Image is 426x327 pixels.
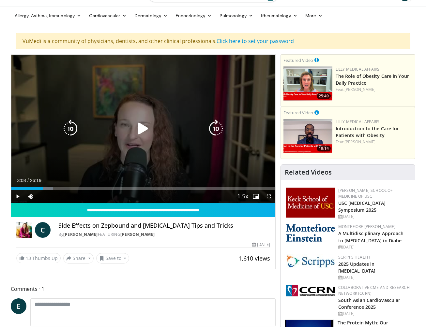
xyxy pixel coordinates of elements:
span: 3:08 [17,178,26,183]
a: 2025 Updates in [MEDICAL_DATA] [338,261,375,274]
a: Pulmonology [216,9,257,22]
img: a04ee3ba-8487-4636-b0fb-5e8d268f3737.png.150x105_q85_autocrop_double_scale_upscale_version-0.2.png [286,285,335,296]
a: Rheumatology [257,9,301,22]
div: [DATE] [252,242,270,248]
a: Cardiovascular [85,9,130,22]
span: 13 [26,255,31,261]
a: A Multidisciplinary Approach to [MEDICAL_DATA] in Diabe… [338,230,406,243]
button: Mute [24,190,37,203]
a: Montefiore [PERSON_NAME] [338,224,396,229]
a: Endocrinology [172,9,216,22]
a: 13 Thumbs Up [16,253,61,263]
div: Feat. [336,139,412,145]
button: Share [63,253,94,263]
small: Featured Video [283,110,313,116]
a: Collaborative CME and Research Network (CCRN) [338,285,410,296]
a: [PERSON_NAME] [344,87,375,92]
div: [DATE] [338,214,410,220]
div: [DATE] [338,244,410,250]
a: 25:49 [283,66,332,101]
span: / [27,178,29,183]
a: E [11,298,26,314]
button: Play [11,190,24,203]
a: 19:14 [283,119,332,153]
span: 25:49 [317,93,331,99]
button: Fullscreen [262,190,275,203]
img: b0142b4c-93a1-4b58-8f91-5265c282693c.png.150x105_q85_autocrop_double_scale_upscale_version-0.2.png [286,224,335,242]
a: Allergy, Asthma, Immunology [11,9,85,22]
img: c9f2b0b7-b02a-4276-a72a-b0cbb4230bc1.jpg.150x105_q85_autocrop_double_scale_upscale_version-0.2.jpg [286,254,335,268]
a: South Asian Cardiovascular Conference 2025 [338,297,401,310]
div: [DATE] [338,275,410,280]
span: 26:19 [30,178,41,183]
span: 19:14 [317,146,331,151]
a: [PERSON_NAME] [63,232,98,237]
span: Comments 1 [11,285,276,293]
a: C [35,222,51,238]
h4: Related Videos [285,168,332,176]
a: USC [MEDICAL_DATA] Symposium 2025 [338,200,386,213]
div: VuMedi is a community of physicians, dentists, and other clinical professionals. [16,33,410,49]
a: [PERSON_NAME] School of Medicine of USC [338,188,393,199]
button: Enable picture-in-picture mode [249,190,262,203]
a: [PERSON_NAME] [120,232,155,237]
img: Dr. Carolynn Francavilla [16,222,32,238]
img: 7b941f1f-d101-407a-8bfa-07bd47db01ba.png.150x105_q85_autocrop_double_scale_upscale_version-0.2.jpg [286,188,335,218]
div: [DATE] [338,311,410,317]
button: Save to [96,253,129,263]
div: By FEATURING [58,232,270,237]
span: 1,610 views [238,254,270,262]
a: The Role of Obesity Care in Your Daily Practice [336,73,409,86]
a: Scripps Health [338,254,370,260]
img: e1208b6b-349f-4914-9dd7-f97803bdbf1d.png.150x105_q85_crop-smart_upscale.png [283,66,332,101]
div: Feat. [336,87,412,92]
a: [PERSON_NAME] [344,139,375,145]
a: Introduction to the Care for Patients with Obesity [336,125,399,138]
a: Lilly Medical Affairs [336,119,380,124]
a: Click here to set your password [217,37,294,45]
a: More [301,9,327,22]
img: acc2e291-ced4-4dd5-b17b-d06994da28f3.png.150x105_q85_crop-smart_upscale.png [283,119,332,153]
video-js: Video Player [11,55,275,203]
button: Playback Rate [236,190,249,203]
div: Progress Bar [11,187,275,190]
a: Dermatology [130,9,172,22]
small: Featured Video [283,57,313,63]
a: Lilly Medical Affairs [336,66,380,72]
h4: Side Effects on Zepbound and [MEDICAL_DATA] Tips and Tricks [58,222,270,229]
